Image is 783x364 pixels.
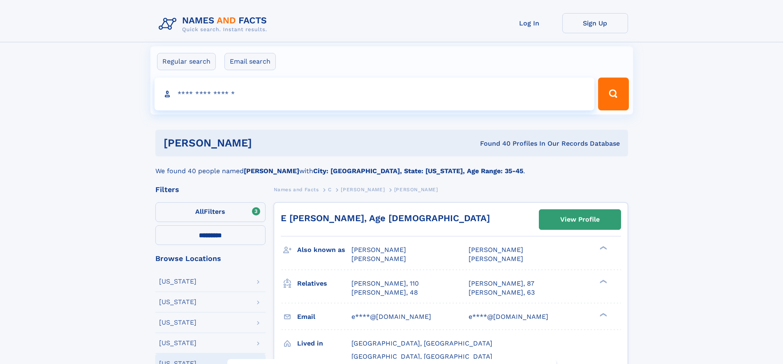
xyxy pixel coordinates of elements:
[562,13,628,33] a: Sign Up
[297,243,351,257] h3: Also known as
[351,279,419,288] a: [PERSON_NAME], 110
[313,167,523,175] b: City: [GEOGRAPHIC_DATA], State: [US_STATE], Age Range: 35-45
[244,167,299,175] b: [PERSON_NAME]
[195,208,204,215] span: All
[274,184,319,195] a: Names and Facts
[598,279,607,284] div: ❯
[469,255,523,263] span: [PERSON_NAME]
[341,184,385,195] a: [PERSON_NAME]
[155,255,266,262] div: Browse Locations
[224,53,276,70] label: Email search
[155,156,628,176] div: We found 40 people named with .
[351,339,492,347] span: [GEOGRAPHIC_DATA], [GEOGRAPHIC_DATA]
[351,246,406,254] span: [PERSON_NAME]
[155,202,266,222] label: Filters
[469,279,534,288] a: [PERSON_NAME], 87
[469,246,523,254] span: [PERSON_NAME]
[351,288,418,297] a: [PERSON_NAME], 48
[598,245,607,251] div: ❯
[598,78,628,110] button: Search Button
[469,288,535,297] a: [PERSON_NAME], 63
[155,186,266,193] div: Filters
[341,187,385,192] span: [PERSON_NAME]
[297,277,351,291] h3: Relatives
[297,310,351,324] h3: Email
[328,184,332,195] a: C
[155,13,274,35] img: Logo Names and Facts
[159,319,196,326] div: [US_STATE]
[328,187,332,192] span: C
[159,299,196,305] div: [US_STATE]
[598,312,607,317] div: ❯
[394,187,438,192] span: [PERSON_NAME]
[155,78,595,110] input: search input
[164,138,366,148] h1: [PERSON_NAME]
[560,210,600,229] div: View Profile
[159,278,196,285] div: [US_STATE]
[281,213,490,223] a: E [PERSON_NAME], Age [DEMOGRAPHIC_DATA]
[297,337,351,350] h3: Lived in
[159,340,196,346] div: [US_STATE]
[497,13,562,33] a: Log In
[351,353,492,360] span: [GEOGRAPHIC_DATA], [GEOGRAPHIC_DATA]
[539,210,621,229] a: View Profile
[351,255,406,263] span: [PERSON_NAME]
[366,139,620,148] div: Found 40 Profiles In Our Records Database
[157,53,216,70] label: Regular search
